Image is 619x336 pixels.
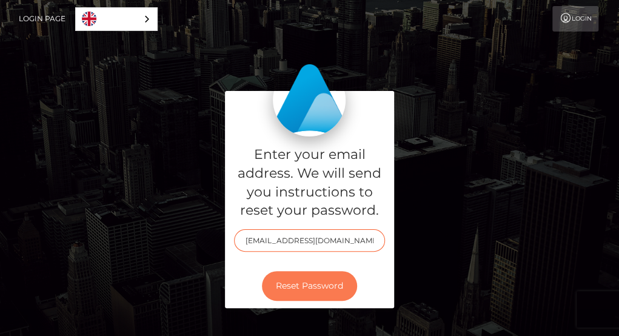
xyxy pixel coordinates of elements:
[262,271,357,301] button: Reset Password
[234,229,386,252] input: E-mail...
[234,146,386,220] h5: Enter your email address. We will send you instructions to reset your password.
[552,6,598,32] a: Login
[76,8,157,30] a: English
[273,64,346,136] img: MassPay Login
[75,7,158,31] aside: Language selected: English
[75,7,158,31] div: Language
[19,6,65,32] a: Login Page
